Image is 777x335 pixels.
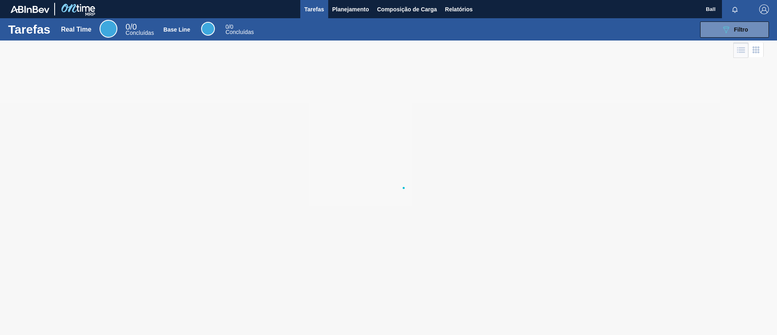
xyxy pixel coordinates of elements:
span: / 0 [125,22,137,31]
div: Real Time [61,26,91,33]
img: Logout [759,4,769,14]
div: Base Line [225,24,254,35]
button: Notificações [722,4,748,15]
span: Tarefas [304,4,324,14]
div: Base Line [201,22,215,36]
span: Relatórios [445,4,473,14]
span: Concluídas [225,29,254,35]
div: Real Time [100,20,117,38]
button: Filtro [700,21,769,38]
span: 0 [125,22,130,31]
span: Concluídas [125,30,154,36]
span: 0 [225,23,229,30]
span: Composição de Carga [377,4,437,14]
span: Planejamento [332,4,369,14]
div: Base Line [163,26,190,33]
span: / 0 [225,23,233,30]
img: TNhmsLtSVTkK8tSr43FrP2fwEKptu5GPRR3wAAAABJRU5ErkJggg== [11,6,49,13]
span: Filtro [734,26,748,33]
h1: Tarefas [8,25,51,34]
div: Real Time [125,23,154,36]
